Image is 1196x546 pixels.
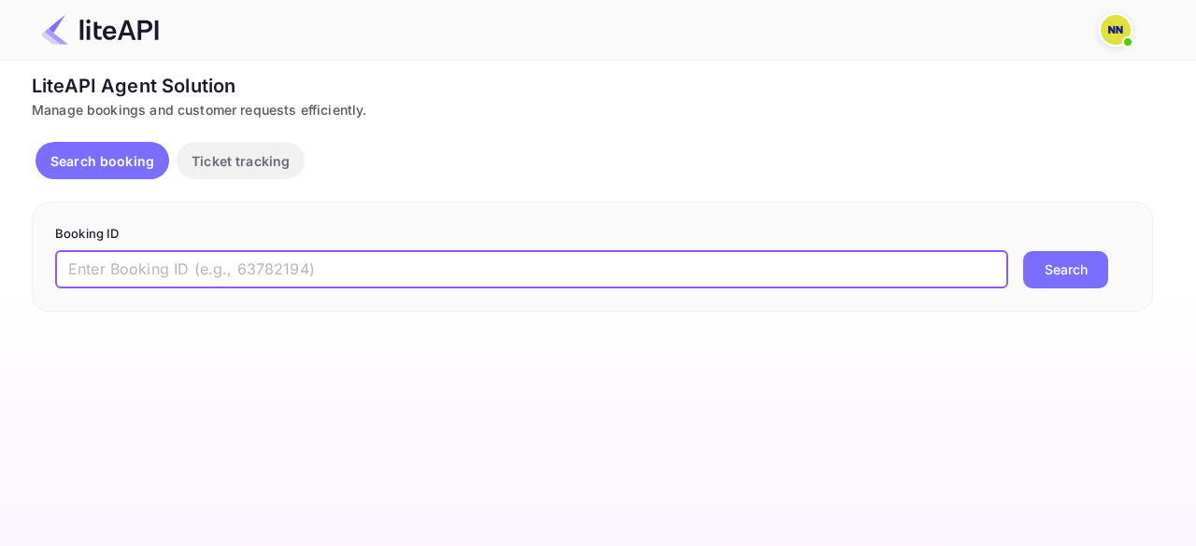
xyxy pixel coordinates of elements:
div: LiteAPI Agent Solution [32,72,1153,100]
button: Search [1023,251,1108,288]
input: Enter Booking ID (e.g., 63782194) [55,251,1008,288]
p: Booking ID [55,225,1130,244]
p: Ticket tracking [192,151,290,171]
img: N/A N/A [1101,15,1131,45]
div: Manage bookings and customer requests efficiently. [32,100,1153,119]
img: LiteAPI Logo [41,15,159,45]
p: Search booking [50,151,154,171]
